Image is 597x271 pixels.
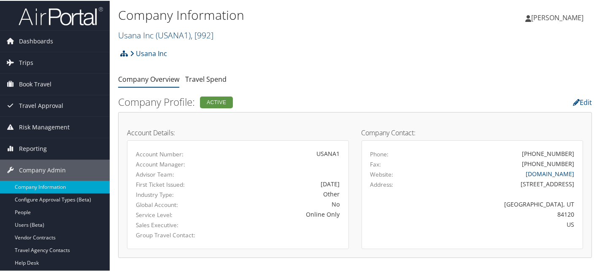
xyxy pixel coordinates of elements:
span: Book Travel [19,73,51,94]
label: Website: [370,169,394,178]
label: Fax: [370,159,381,168]
div: Online Only [208,209,340,218]
span: Trips [19,51,33,72]
span: , [ 992 ] [191,29,213,40]
div: [DATE] [208,179,340,188]
label: Sales Executive: [136,220,195,228]
a: Usana Inc [130,44,167,61]
h4: Company Contact: [362,129,583,135]
div: [PHONE_NUMBER] [522,158,574,167]
div: 84120 [424,209,574,218]
label: Group Travel Contact: [136,230,195,239]
h4: Account Details: [127,129,349,135]
a: Travel Spend [185,74,227,83]
div: [GEOGRAPHIC_DATA], UT [424,199,574,208]
label: Service Level: [136,210,195,218]
div: US [424,219,574,228]
div: No [208,199,340,208]
span: Travel Approval [19,94,63,115]
label: Global Account: [136,200,195,208]
span: Reporting [19,137,47,158]
span: [PERSON_NAME] [531,12,583,21]
label: Account Number: [136,149,195,158]
a: Edit [573,97,592,106]
a: Usana Inc [118,29,213,40]
div: [STREET_ADDRESS] [424,179,574,188]
span: ( USANA1 ) [156,29,191,40]
label: Industry Type: [136,190,195,198]
label: Phone: [370,149,389,158]
span: Dashboards [19,30,53,51]
span: Risk Management [19,116,70,137]
div: Other [208,189,340,198]
h1: Company Information [118,5,434,23]
div: Active [200,96,233,107]
a: Company Overview [118,74,179,83]
label: Advisor Team: [136,169,195,178]
label: Address: [370,180,394,188]
a: [PERSON_NAME] [525,4,592,30]
label: Account Manager: [136,159,195,168]
img: airportal-logo.png [19,5,103,25]
div: USANA1 [208,148,340,157]
h2: Company Profile: [118,94,430,108]
a: [DOMAIN_NAME] [526,169,574,177]
label: First Ticket Issued: [136,180,195,188]
div: [PHONE_NUMBER] [522,148,574,157]
span: Company Admin [19,159,66,180]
